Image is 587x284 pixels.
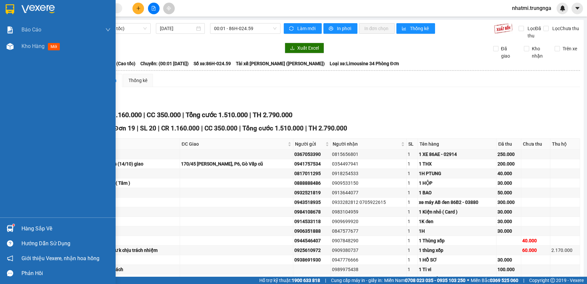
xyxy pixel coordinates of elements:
div: 1 [408,266,417,273]
div: 0907848290 [332,237,405,244]
div: 1H PTUNG [419,170,495,177]
div: Đi hàng 0h [82,199,179,206]
div: 0944546407 [294,237,330,244]
div: 1 CUC VÉ [419,275,495,283]
sup: 1 [13,224,15,226]
div: 1 [408,199,417,206]
div: 0932521819 [294,189,330,196]
div: 0909699920 [332,218,405,225]
div: 0354497941 [332,160,405,167]
button: bar-chartThống kê [396,23,435,34]
span: | [182,111,184,119]
span: | [325,277,326,284]
div: 1 HỒ SƠ [419,256,495,263]
div: 1 [408,237,417,244]
div: 1H [419,227,495,235]
span: 00:01 - 86H-024.59 [214,24,276,33]
span: | [158,124,160,132]
span: sync [289,26,295,31]
span: CC 350.000 [147,111,181,119]
img: icon-new-feature [560,5,566,11]
div: 0817011295 [294,170,330,177]
div: 0918254533 [332,170,405,177]
button: file-add [148,3,160,14]
span: | [523,277,524,284]
div: Hàng sắp về [21,224,111,234]
div: 1 [408,256,417,263]
input: 14/10/2025 [160,25,195,32]
div: 1 [408,160,417,167]
span: | [137,124,138,132]
div: 1K đen [419,218,495,225]
div: 40.000 [522,237,549,244]
span: | [249,111,251,119]
div: 30.000 [497,208,520,215]
div: 2.170.000 [551,247,579,254]
span: Tổng cước 1.510.000 [242,124,304,132]
span: Kho hàng [21,43,45,49]
span: Lọc Chưa thu [550,25,580,32]
span: aim [166,6,171,11]
span: Loại xe: Limousine 34 Phòng Đơn [330,60,399,67]
img: warehouse-icon [7,43,14,50]
strong: 0369 525 060 [490,278,518,283]
div: 0815656801 [332,151,405,158]
span: | [201,124,203,132]
img: 9k= [494,23,513,34]
th: SL [407,139,418,150]
div: 0925610972 [294,247,330,254]
th: Ghi chú [81,139,180,150]
div: thu hộ 2170k , hư k chịu trách nhiệm [82,247,179,254]
div: 1 Ti vi [419,266,495,273]
div: 30.000 [497,256,520,263]
div: 1 THX [419,160,495,167]
div: 1 BAO [419,189,495,196]
div: 0989975438 [332,266,405,273]
span: Kho nhận [529,45,550,60]
span: plus [136,6,141,11]
span: CR 1.160.000 [102,111,142,119]
div: TN 100K - 7h30s (14/10) giao [82,160,179,167]
div: 1 Thùng xốp [419,237,495,244]
strong: 1900 633 818 [292,278,320,283]
span: file-add [151,6,156,11]
span: Miền Bắc [471,277,518,284]
div: 0909533150 [332,179,405,187]
div: 0947776666 [332,256,405,263]
div: 1 [408,170,417,177]
div: 0983104959 [332,208,405,215]
span: copyright [550,278,555,283]
button: downloadXuất Excel [285,43,324,53]
div: 300.000 [497,199,520,206]
button: printerIn phơi [323,23,357,34]
span: ⚪️ [467,279,469,282]
div: Thống kê [128,77,147,84]
div: 0984108678 [294,208,330,215]
div: 50.000 [497,189,520,196]
span: In phơi [337,25,352,32]
div: 0914533118 [294,218,330,225]
div: 0367053390 [294,151,330,158]
div: 0888888486 [294,179,330,187]
span: CR 1.160.000 [161,124,200,132]
span: notification [7,255,13,261]
span: TH 2.790.000 [253,111,292,119]
span: Báo cáo [21,25,41,34]
span: | [239,124,241,132]
div: 0938691930 [294,256,330,263]
span: | [143,111,145,119]
div: 0933282812 0705922615 [332,199,405,206]
button: syncLàm mới [284,23,322,34]
div: CK ĐI 16h LIMO ( Tâm ) [82,179,179,187]
span: Người nhận [333,140,400,148]
div: 30.000 [497,275,520,283]
span: Trên xe [560,45,580,52]
div: 30.000 [497,218,520,225]
div: 0913644077 [294,275,330,283]
span: Hỗ trợ kỹ thuật: [259,277,320,284]
button: aim [163,3,175,14]
div: 30.000 [497,179,520,187]
div: 40.000 [497,170,520,177]
div: xe máy AB đen 86B2 - 03880 [419,199,495,206]
button: plus [132,3,144,14]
